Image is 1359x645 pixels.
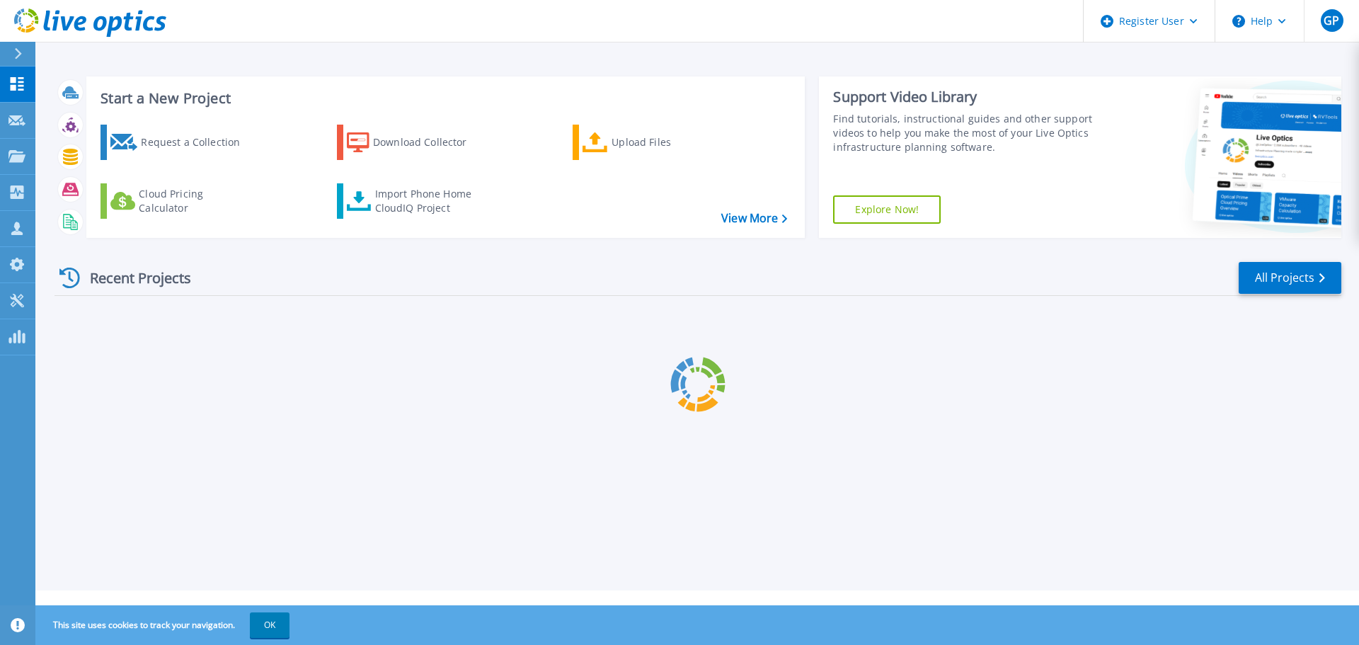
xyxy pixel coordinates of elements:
[55,261,210,295] div: Recent Projects
[1239,262,1341,294] a: All Projects
[612,128,725,156] div: Upload Files
[833,88,1099,106] div: Support Video Library
[833,112,1099,154] div: Find tutorials, instructional guides and other support videos to help you make the most of your L...
[39,612,289,638] span: This site uses cookies to track your navigation.
[139,187,252,215] div: Cloud Pricing Calculator
[337,125,495,160] a: Download Collector
[101,125,258,160] a: Request a Collection
[833,195,941,224] a: Explore Now!
[573,125,730,160] a: Upload Files
[1324,15,1339,26] span: GP
[101,183,258,219] a: Cloud Pricing Calculator
[373,128,486,156] div: Download Collector
[375,187,486,215] div: Import Phone Home CloudIQ Project
[101,91,787,106] h3: Start a New Project
[141,128,254,156] div: Request a Collection
[250,612,289,638] button: OK
[721,212,787,225] a: View More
